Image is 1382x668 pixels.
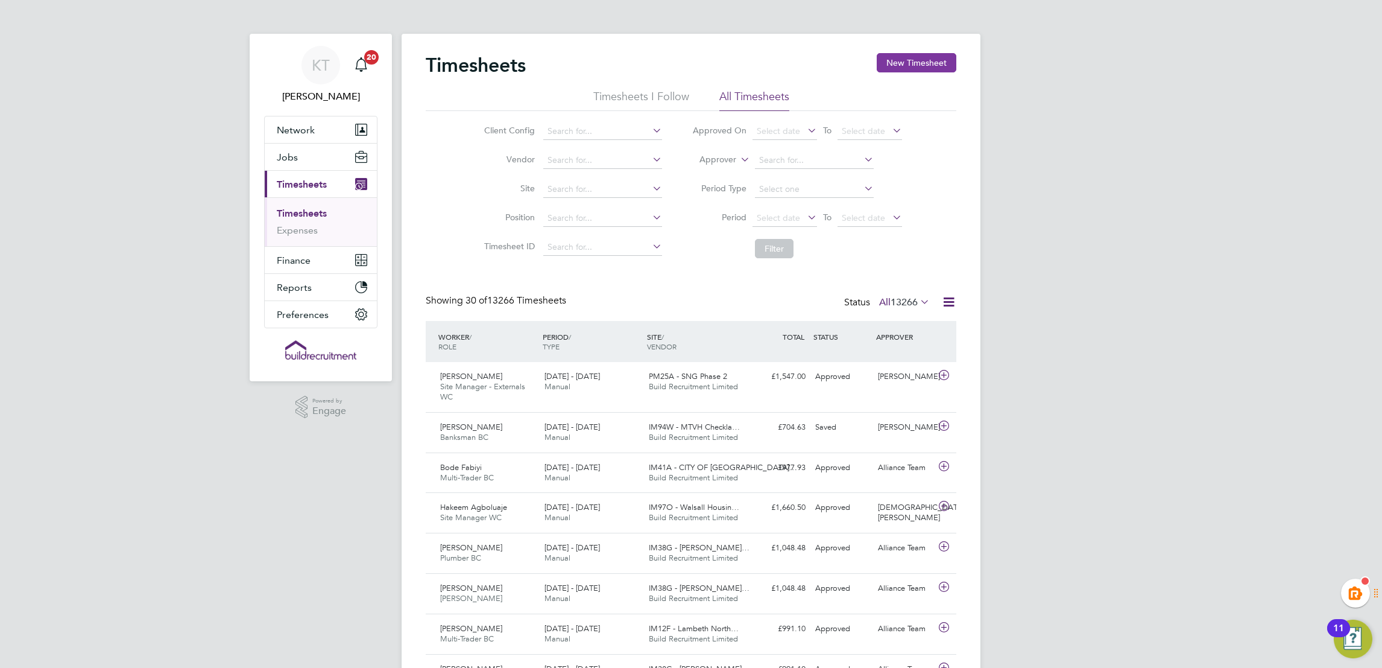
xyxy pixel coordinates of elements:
span: / [469,332,472,342]
span: / [661,332,664,342]
span: Hakeem Agboluaje [440,502,507,512]
span: [PERSON_NAME] [440,583,502,593]
span: TYPE [543,342,560,351]
div: 11 [1333,628,1344,644]
div: PERIOD [540,326,644,357]
a: 20 [349,46,373,84]
div: Status [844,294,932,311]
div: Showing [426,294,569,307]
span: [DATE] - [DATE] [544,462,600,472]
a: Powered byEngage [295,396,347,419]
img: buildrec-logo-retina.png [285,340,356,360]
div: Alliance Team [873,579,936,599]
a: Expenses [277,224,318,236]
div: WORKER [435,326,540,357]
span: Manual [544,472,570,483]
li: All Timesheets [719,89,789,111]
span: Banksman BC [440,432,488,442]
div: Approved [810,619,873,639]
span: To [819,209,835,225]
span: [PERSON_NAME] [440,422,502,432]
div: £991.10 [748,619,810,639]
span: TOTAL [783,332,804,342]
div: £1,048.48 [748,538,810,558]
span: Select date [757,212,800,223]
span: Kiera Troutt [264,89,377,104]
span: ROLE [438,342,456,351]
span: Engage [312,406,346,416]
span: 13266 [891,296,918,308]
span: To [819,122,835,138]
span: Manual [544,512,570,523]
div: Approved [810,579,873,599]
span: [DATE] - [DATE] [544,583,600,593]
button: Jobs [265,144,377,170]
span: Finance [277,255,311,266]
input: Search for... [755,152,874,169]
span: Build Recruitment Limited [649,634,738,644]
span: [PERSON_NAME] [440,371,502,381]
span: 20 [364,50,379,65]
label: Approver [682,154,736,166]
input: Search for... [543,210,662,227]
a: Timesheets [277,208,327,219]
button: Open Resource Center, 11 new notifications [1334,620,1372,658]
div: [DEMOGRAPHIC_DATA][PERSON_NAME] [873,498,936,528]
span: [DATE] - [DATE] [544,542,600,553]
span: Select date [757,126,800,136]
div: SITE [644,326,748,357]
span: Build Recruitment Limited [649,512,738,523]
span: Plumber BC [440,553,481,563]
span: Build Recruitment Limited [649,381,738,392]
button: Reports [265,274,377,301]
span: Build Recruitment Limited [649,593,738,603]
span: [DATE] - [DATE] [544,371,600,381]
span: IM12F - Lambeth North… [649,623,739,634]
a: Go to home page [264,340,377,360]
div: Alliance Team [873,619,936,639]
div: £704.63 [748,418,810,437]
input: Select one [755,181,874,198]
div: Approved [810,538,873,558]
label: Site [481,183,535,194]
label: Vendor [481,154,535,165]
span: VENDOR [647,342,677,351]
div: Saved [810,418,873,437]
div: APPROVER [873,326,936,348]
div: £977.93 [748,458,810,478]
span: [DATE] - [DATE] [544,623,600,634]
span: Multi-Trader BC [440,472,494,483]
span: Build Recruitment Limited [649,553,738,563]
span: Site Manager - Externals WC [440,381,525,402]
span: [DATE] - [DATE] [544,502,600,512]
span: [PERSON_NAME] [440,593,502,603]
span: Select date [842,212,885,223]
span: 30 of [465,294,487,307]
label: Period [692,212,746,223]
div: £1,660.50 [748,498,810,518]
nav: Main navigation [250,34,392,381]
span: IM38G - [PERSON_NAME]… [649,542,749,553]
button: New Timesheet [877,53,956,72]
span: Preferences [277,309,329,320]
span: Select date [842,126,885,136]
span: IM41A - CITY OF [GEOGRAPHIC_DATA]… [649,462,797,472]
span: Network [277,124,315,136]
span: Multi-Trader BC [440,634,494,644]
span: IM97O - Walsall Housin… [649,502,739,512]
button: Timesheets [265,171,377,197]
label: Timesheet ID [481,241,535,252]
div: Alliance Team [873,538,936,558]
span: PM25A - SNG Phase 2 [649,371,727,381]
span: 13266 Timesheets [465,294,566,307]
button: Network [265,116,377,143]
button: Filter [755,239,794,258]
input: Search for... [543,181,662,198]
label: Approved On [692,125,746,136]
span: [PERSON_NAME] [440,542,502,553]
input: Search for... [543,152,662,169]
div: Alliance Team [873,458,936,478]
input: Search for... [543,239,662,256]
span: Timesheets [277,179,327,190]
span: [DATE] - [DATE] [544,422,600,432]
